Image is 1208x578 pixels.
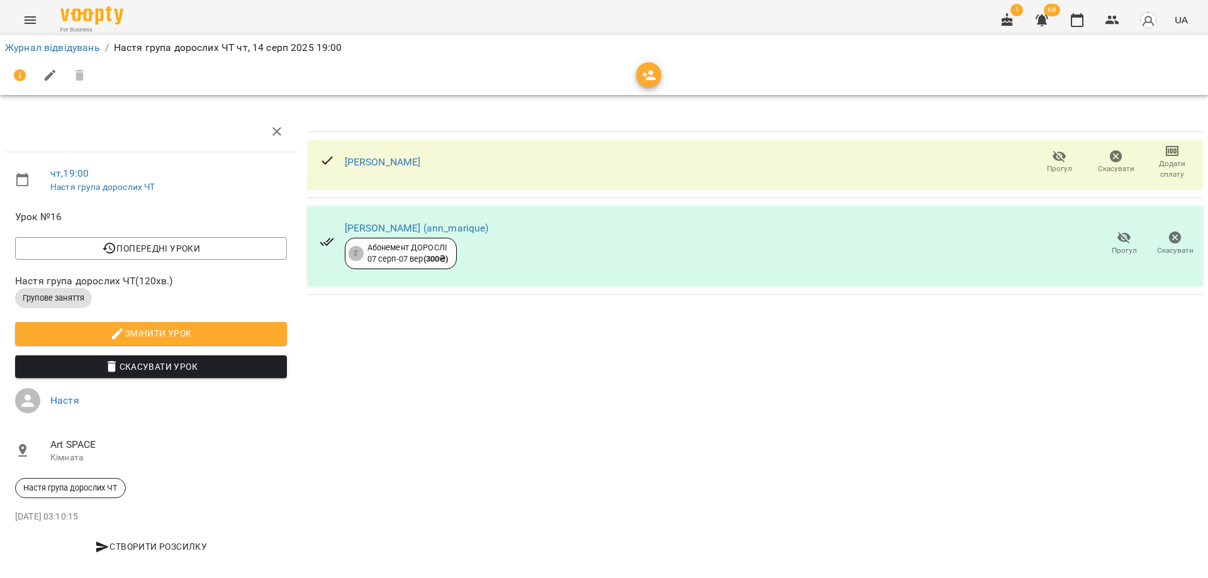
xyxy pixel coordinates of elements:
div: 2 [349,246,364,261]
span: 68 [1044,4,1060,16]
span: Скасувати Урок [25,359,277,374]
span: Скасувати [1098,164,1134,174]
button: Прогул [1099,226,1149,261]
span: Групове заняття [15,292,92,304]
button: Скасувати [1149,226,1200,261]
span: Урок №16 [15,209,287,225]
span: Скасувати [1157,245,1194,256]
button: Menu [15,5,45,35]
button: Скасувати Урок [15,355,287,378]
p: Кімната [50,452,287,464]
button: Створити розсилку [15,535,287,558]
b: ( 300 ₴ ) [423,254,449,264]
a: чт , 19:00 [50,167,89,179]
img: Voopty Logo [60,6,123,25]
p: [DATE] 03:10:15 [15,511,287,523]
span: For Business [60,26,123,34]
span: Попередні уроки [25,241,277,256]
span: UA [1175,13,1188,26]
button: Прогул [1031,145,1088,180]
span: Настя група дорослих ЧТ [16,482,125,494]
a: Настя [50,394,79,406]
span: Додати сплату [1151,158,1193,180]
img: avatar_s.png [1139,11,1157,29]
span: Створити розсилку [20,539,282,554]
span: Змінити урок [25,326,277,341]
button: Скасувати [1088,145,1144,180]
nav: breadcrumb [5,40,1203,55]
span: 1 [1010,4,1023,16]
button: Змінити урок [15,322,287,345]
a: [PERSON_NAME] [345,156,421,168]
div: Абонемент ДОРОСЛІ 07 серп - 07 вер [367,242,449,265]
p: Настя група дорослих ЧТ чт, 14 серп 2025 19:00 [114,40,342,55]
span: Прогул [1047,164,1072,174]
span: Прогул [1112,245,1137,256]
button: Попередні уроки [15,237,287,260]
a: Журнал відвідувань [5,42,100,53]
a: Настя група дорослих ЧТ [50,182,155,192]
span: Art SPACE [50,437,287,452]
span: Настя група дорослих ЧТ ( 120 хв. ) [15,274,287,289]
button: UA [1170,8,1193,31]
li: / [105,40,109,55]
button: Додати сплату [1144,145,1200,180]
a: [PERSON_NAME] (ann_marique) [345,222,489,234]
div: Настя група дорослих ЧТ [15,478,126,498]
